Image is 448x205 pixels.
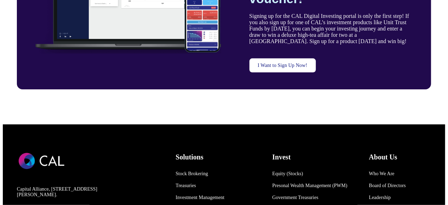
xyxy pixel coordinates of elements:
a: Investment Management [176,195,225,200]
h4: About Us [369,152,431,162]
h4: Solutions [176,152,253,162]
div: Capital Alliance, [STREET_ADDRESS][PERSON_NAME]. [17,187,117,198]
a: Government Treasuries [272,195,318,200]
a: Stock Brokering [176,171,208,177]
div: Signing up for the CAL Digital Investing portal is only the first step! If you also sign up for o... [249,13,413,45]
a: Equity (Stocks) [272,171,303,177]
a: I Want to Sign Up Now! [249,59,316,73]
a: Treasuries [176,183,196,189]
h4: Invest [272,152,350,162]
a: Leadership [369,195,391,200]
a: Who We Are [369,171,394,177]
a: Presonal Wealth Management (PWM) [272,183,348,189]
a: Board of Directors [369,183,406,189]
